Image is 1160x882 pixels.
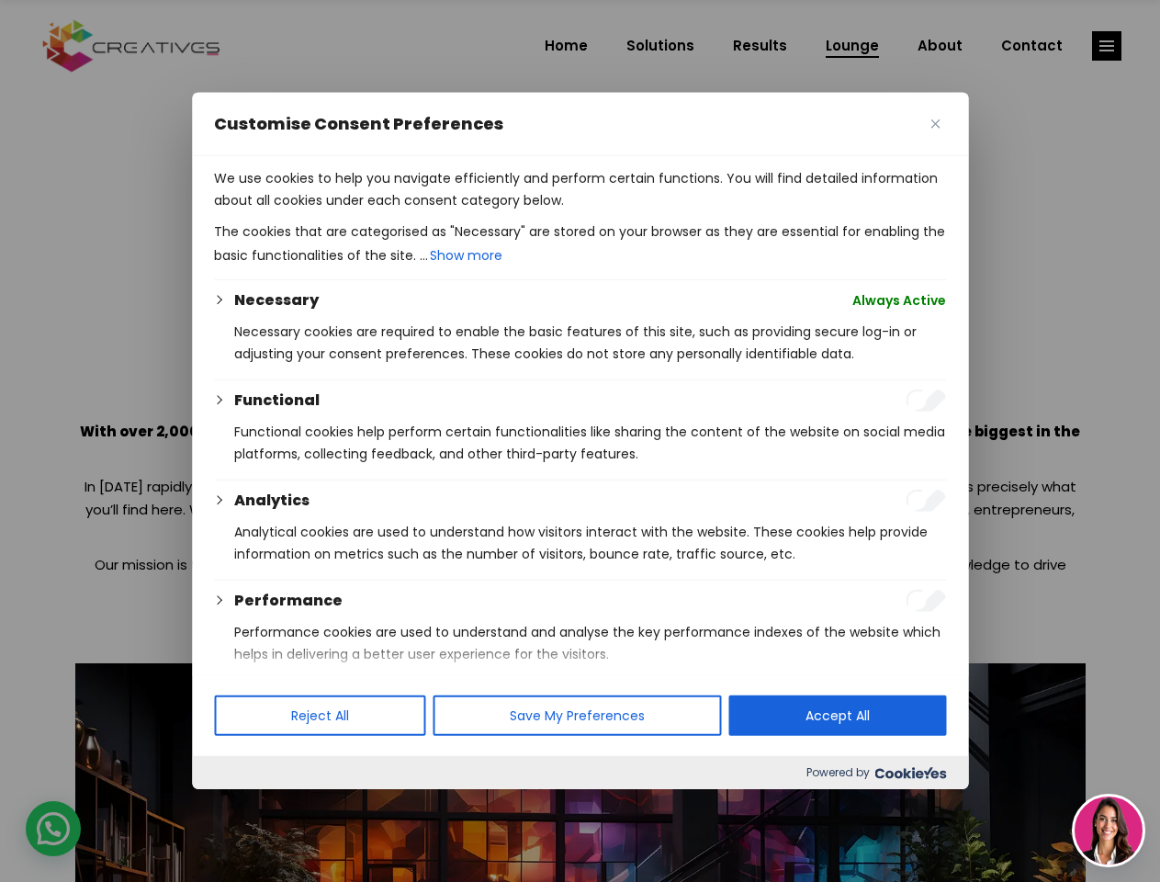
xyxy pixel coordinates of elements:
p: Necessary cookies are required to enable the basic features of this site, such as providing secur... [234,321,946,365]
button: Necessary [234,289,319,311]
button: Reject All [214,695,425,736]
p: Analytical cookies are used to understand how visitors interact with the website. These cookies h... [234,521,946,565]
span: Customise Consent Preferences [214,113,503,135]
p: We use cookies to help you navigate efficiently and perform certain functions. You will find deta... [214,167,946,211]
p: Performance cookies are used to understand and analyse the key performance indexes of the website... [234,621,946,665]
div: Powered by [192,756,968,789]
button: Analytics [234,490,310,512]
input: Enable Analytics [906,490,946,512]
button: Show more [428,243,504,268]
input: Enable Performance [906,590,946,612]
img: agent [1075,797,1143,865]
div: Customise Consent Preferences [192,93,968,789]
button: Performance [234,590,343,612]
img: Cookieyes logo [874,767,946,779]
p: The cookies that are categorised as "Necessary" are stored on your browser as they are essential ... [214,220,946,268]
button: Functional [234,390,320,412]
input: Enable Functional [906,390,946,412]
img: Close [930,119,940,129]
button: Close [924,113,946,135]
p: Functional cookies help perform certain functionalities like sharing the content of the website o... [234,421,946,465]
span: Always Active [852,289,946,311]
button: Accept All [728,695,946,736]
button: Save My Preferences [433,695,721,736]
